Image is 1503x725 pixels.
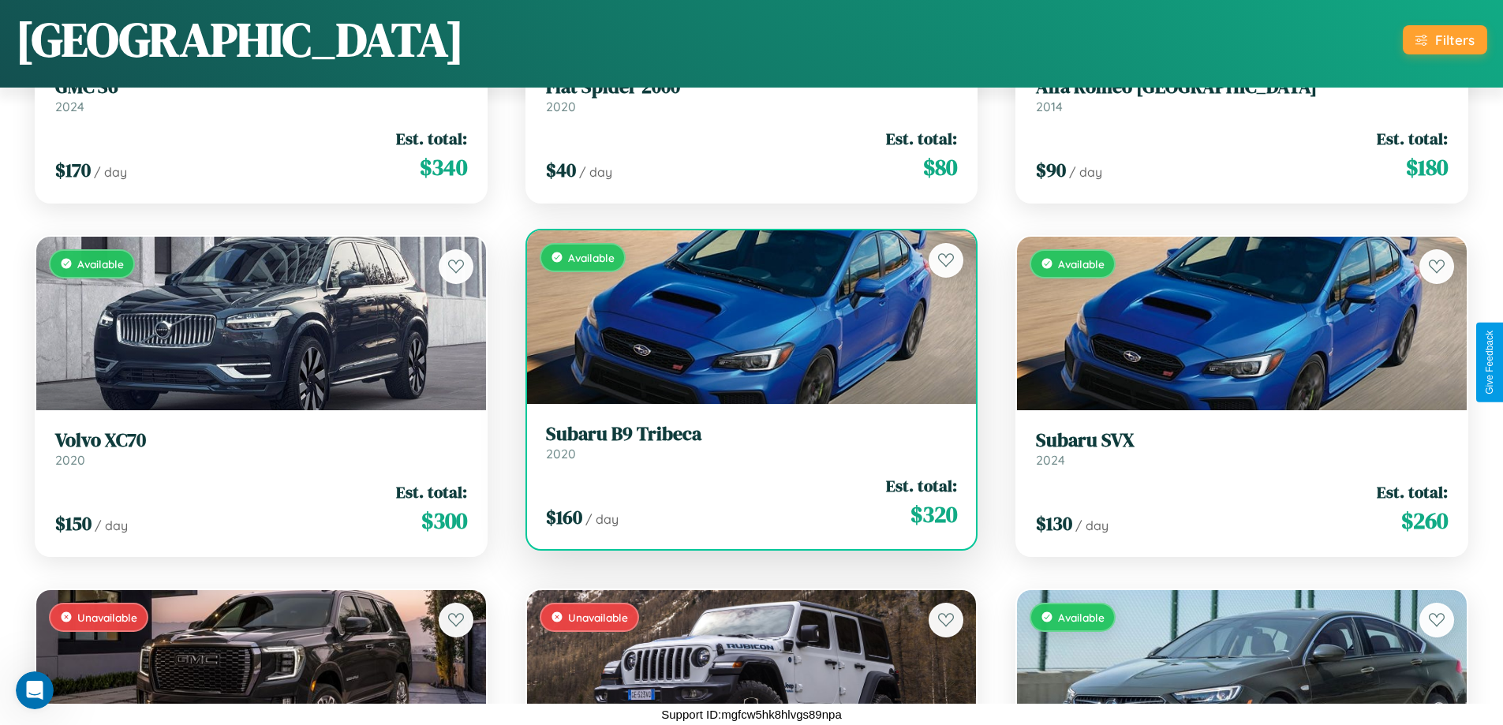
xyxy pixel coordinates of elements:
[55,157,91,183] span: $ 170
[55,76,467,99] h3: GMC S6
[94,164,127,180] span: / day
[1069,164,1102,180] span: / day
[1075,518,1109,533] span: / day
[661,704,841,725] p: Support ID: mgfcw5hk8hlvgs89npa
[55,510,92,536] span: $ 150
[546,99,576,114] span: 2020
[420,151,467,183] span: $ 340
[546,76,958,114] a: Fiat Spider 20002020
[1406,151,1448,183] span: $ 180
[16,671,54,709] iframe: Intercom live chat
[923,151,957,183] span: $ 80
[546,76,958,99] h3: Fiat Spider 2000
[421,505,467,536] span: $ 300
[546,446,576,462] span: 2020
[55,429,467,452] h3: Volvo XC70
[546,504,582,530] span: $ 160
[1377,480,1448,503] span: Est. total:
[77,257,124,271] span: Available
[886,127,957,150] span: Est. total:
[1058,611,1105,624] span: Available
[55,76,467,114] a: GMC S62024
[546,423,958,446] h3: Subaru B9 Tribeca
[1401,505,1448,536] span: $ 260
[1435,32,1475,48] div: Filters
[1403,25,1487,54] button: Filters
[396,127,467,150] span: Est. total:
[1484,331,1495,394] div: Give Feedback
[568,611,628,624] span: Unavailable
[1036,157,1066,183] span: $ 90
[1036,76,1448,99] h3: Alfa Romeo [GEOGRAPHIC_DATA]
[1036,76,1448,114] a: Alfa Romeo [GEOGRAPHIC_DATA]2014
[910,499,957,530] span: $ 320
[55,452,85,468] span: 2020
[77,611,137,624] span: Unavailable
[1036,429,1448,468] a: Subaru SVX2024
[55,429,467,468] a: Volvo XC702020
[1036,510,1072,536] span: $ 130
[568,251,615,264] span: Available
[579,164,612,180] span: / day
[546,157,576,183] span: $ 40
[1058,257,1105,271] span: Available
[585,511,619,527] span: / day
[886,474,957,497] span: Est. total:
[95,518,128,533] span: / day
[546,423,958,462] a: Subaru B9 Tribeca2020
[1036,429,1448,452] h3: Subaru SVX
[1036,452,1065,468] span: 2024
[55,99,84,114] span: 2024
[396,480,467,503] span: Est. total:
[1377,127,1448,150] span: Est. total:
[16,7,464,72] h1: [GEOGRAPHIC_DATA]
[1036,99,1063,114] span: 2014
